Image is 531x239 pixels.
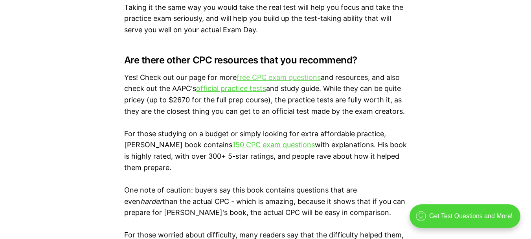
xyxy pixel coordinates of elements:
[124,55,407,66] h3: Are there other CPC resources that you recommend?
[124,128,407,174] p: For those studying on a budget or simply looking for extra affordable practice, [PERSON_NAME] boo...
[232,141,315,149] a: 150 CPC exam questions
[140,197,162,206] em: harder
[237,73,321,82] a: free CPC exam questions
[124,72,407,117] p: Yes! Check out our page for more and resources, and also check out the AAPC's and study guide. Wh...
[403,200,531,239] iframe: portal-trigger
[124,185,407,219] p: One note of caution: buyers say this book contains questions that are even than the actual CPC - ...
[124,2,407,36] p: Taking it the same way you would take the real test will help you focus and take the practice exa...
[196,84,266,93] a: official practice tests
